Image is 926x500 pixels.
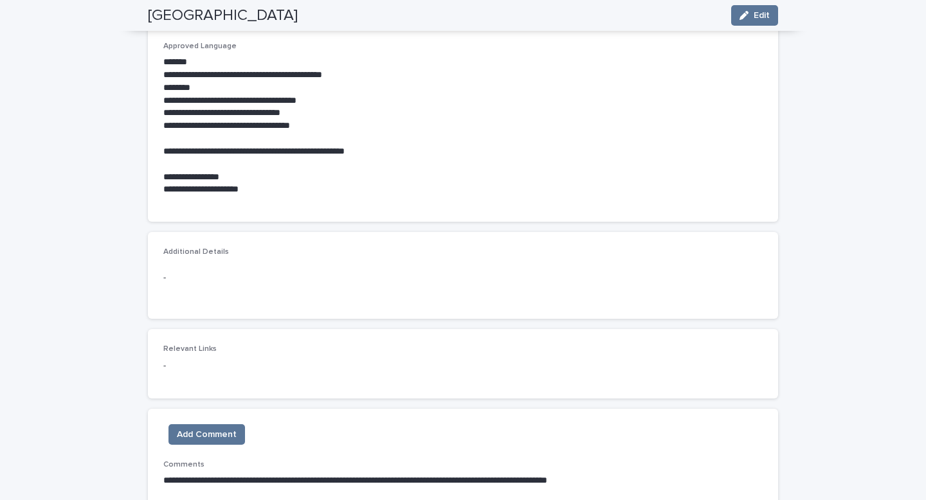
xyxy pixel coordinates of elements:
span: Edit [754,11,770,20]
span: Add Comment [177,428,237,441]
button: Edit [731,5,778,26]
span: Additional Details [163,248,229,256]
button: Add Comment [168,424,245,445]
span: Approved Language [163,42,237,50]
p: - [163,271,763,285]
h2: [GEOGRAPHIC_DATA] [148,6,298,25]
p: - [163,359,763,373]
span: Relevant Links [163,345,217,353]
span: Comments [163,461,204,469]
